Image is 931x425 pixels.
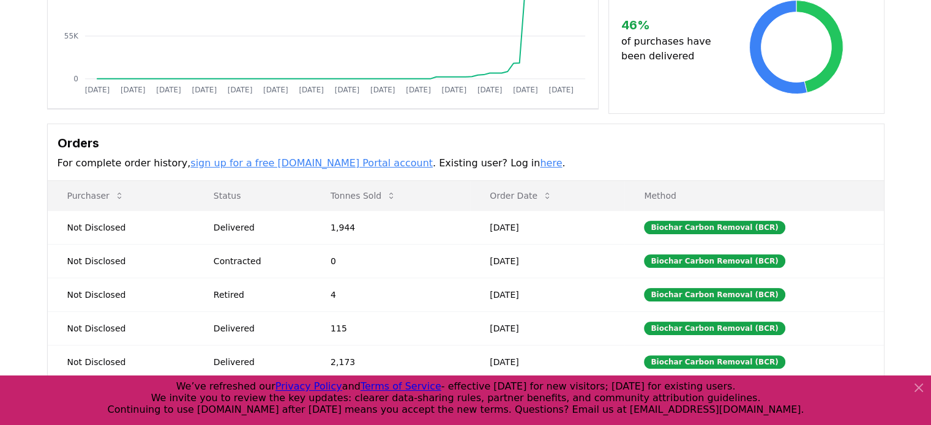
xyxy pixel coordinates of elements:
[548,86,574,94] tspan: [DATE]
[311,278,470,311] td: 4
[227,86,252,94] tspan: [DATE]
[311,345,470,379] td: 2,173
[48,278,194,311] td: Not Disclosed
[64,32,78,40] tspan: 55K
[311,311,470,345] td: 115
[263,86,288,94] tspan: [DATE]
[644,221,785,234] div: Biochar Carbon Removal (BCR)
[470,311,624,345] td: [DATE]
[214,255,301,267] div: Contracted
[120,86,145,94] tspan: [DATE]
[441,86,466,94] tspan: [DATE]
[214,221,301,234] div: Delivered
[644,322,785,335] div: Biochar Carbon Removal (BCR)
[621,16,721,34] h3: 46 %
[311,210,470,244] td: 1,944
[470,345,624,379] td: [DATE]
[370,86,395,94] tspan: [DATE]
[540,157,562,169] a: here
[634,190,873,202] p: Method
[48,345,194,379] td: Not Disclosed
[48,311,194,345] td: Not Disclosed
[156,86,181,94] tspan: [DATE]
[192,86,217,94] tspan: [DATE]
[311,244,470,278] td: 0
[299,86,324,94] tspan: [DATE]
[58,134,874,152] h3: Orders
[58,156,874,171] p: For complete order history, . Existing user? Log in .
[406,86,431,94] tspan: [DATE]
[644,288,785,301] div: Biochar Carbon Removal (BCR)
[470,210,624,244] td: [DATE]
[477,86,503,94] tspan: [DATE]
[214,322,301,334] div: Delivered
[644,355,785,369] div: Biochar Carbon Removal (BCR)
[470,244,624,278] td: [DATE]
[321,183,406,208] button: Tonnes Sold
[470,278,624,311] td: [DATE]
[644,254,785,268] div: Biochar Carbon Removal (BCR)
[513,86,538,94] tspan: [DATE]
[190,157,433,169] a: sign up for a free [DOMAIN_NAME] Portal account
[48,210,194,244] td: Not Disclosed
[621,34,721,64] p: of purchases have been delivered
[204,190,301,202] p: Status
[48,244,194,278] td: Not Disclosed
[214,356,301,368] div: Delivered
[214,289,301,301] div: Retired
[58,183,134,208] button: Purchaser
[334,86,359,94] tspan: [DATE]
[480,183,562,208] button: Order Date
[84,86,110,94] tspan: [DATE]
[73,75,78,83] tspan: 0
